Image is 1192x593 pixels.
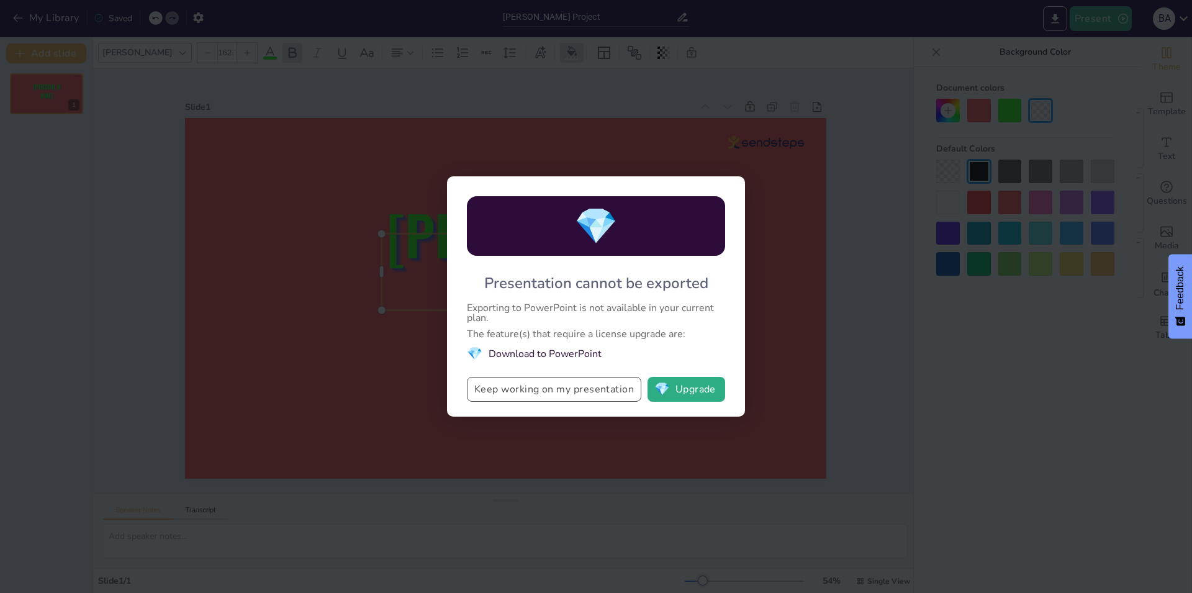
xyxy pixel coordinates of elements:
div: The feature(s) that require a license upgrade are: [467,329,725,339]
li: Download to PowerPoint [467,345,725,362]
button: Keep working on my presentation [467,377,641,402]
span: Feedback [1175,266,1186,310]
button: Feedback - Show survey [1168,254,1192,338]
div: Exporting to PowerPoint is not available in your current plan. [467,303,725,323]
span: diamond [654,383,670,396]
span: diamond [574,202,618,250]
span: diamond [467,345,482,362]
button: diamondUpgrade [648,377,725,402]
div: Presentation cannot be exported [484,273,708,293]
